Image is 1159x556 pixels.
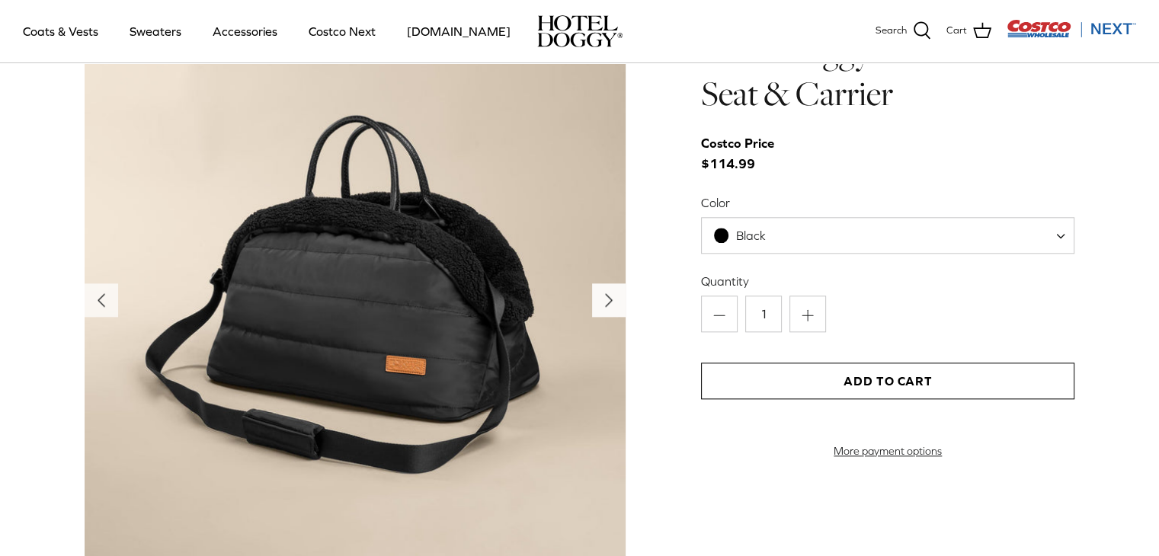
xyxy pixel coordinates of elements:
[701,273,1074,289] label: Quantity
[116,5,195,57] a: Sweaters
[1007,19,1136,38] img: Costco Next
[701,445,1074,458] a: More payment options
[736,228,766,242] span: Black
[946,21,991,41] a: Cart
[9,5,112,57] a: Coats & Vests
[295,5,389,57] a: Costco Next
[537,15,623,47] a: hoteldoggy.com hoteldoggycom
[701,30,1074,116] h1: Hotel Doggy Deluxe Car Seat & Carrier
[876,21,931,41] a: Search
[702,228,796,244] span: Black
[537,15,623,47] img: hoteldoggycom
[85,283,118,317] button: Previous
[745,296,782,332] input: Quantity
[876,23,907,39] span: Search
[701,194,1074,211] label: Color
[701,133,774,154] div: Costco Price
[701,217,1074,254] span: Black
[393,5,524,57] a: [DOMAIN_NAME]
[592,283,626,317] button: Next
[946,23,967,39] span: Cart
[1007,29,1136,40] a: Visit Costco Next
[199,5,291,57] a: Accessories
[701,133,789,174] span: $114.99
[701,363,1074,399] button: Add to Cart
